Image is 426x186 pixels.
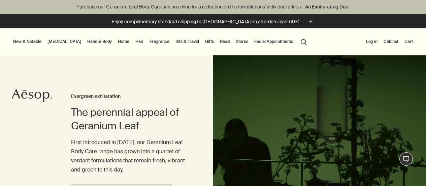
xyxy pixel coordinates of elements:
[7,3,419,10] p: Purchase our Geranium Leaf Body Care pairing online for a reduction on the formulations’ individu...
[12,89,52,102] svg: Aesop
[117,37,131,46] a: Home
[12,28,310,55] nav: primary
[71,138,186,175] p: First introduced in [DATE], our Geranium Leaf Body Care range has grown into a quartet of verdant...
[204,37,215,46] a: Gifts
[298,35,310,48] button: Open search
[403,37,414,46] button: Cart
[219,37,231,46] a: Read
[382,37,400,46] a: Cabinet
[148,37,171,46] a: Fragrance
[46,37,83,46] a: [MEDICAL_DATA]
[174,37,200,46] a: Kits & Travel
[111,18,315,26] button: Enjoy complimentary standard shipping to [GEOGRAPHIC_DATA] on all orders over 60 €.
[365,37,379,46] button: Log in
[111,18,300,25] p: Enjoy complimentary standard shipping to [GEOGRAPHIC_DATA] on all orders over 60 €.
[399,152,413,166] button: Chat en direct
[12,37,43,46] button: New & Notable
[71,106,186,133] h2: The perennial appeal of Geranium Leaf
[365,28,414,55] nav: supplementary
[71,92,186,101] h3: Evergreen exhilaration
[134,37,145,46] a: Hair
[304,3,350,10] a: An Exhilarating Duo
[86,37,113,46] a: Hand & Body
[12,89,52,104] a: Aesop
[234,37,250,46] button: Stores
[253,37,294,46] a: Facial Appointments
